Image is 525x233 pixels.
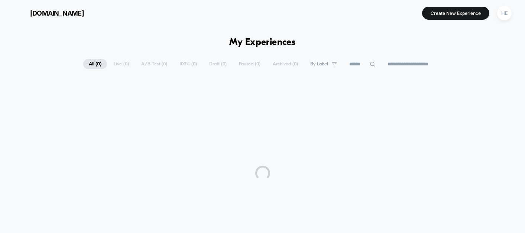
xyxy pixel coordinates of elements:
[83,59,107,69] span: All ( 0 )
[422,7,489,20] button: Create New Experience
[495,6,514,21] button: HE
[11,7,86,19] button: [DOMAIN_NAME]
[310,61,328,67] span: By Label
[30,9,84,17] span: [DOMAIN_NAME]
[229,37,296,48] h1: My Experiences
[497,6,512,20] div: HE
